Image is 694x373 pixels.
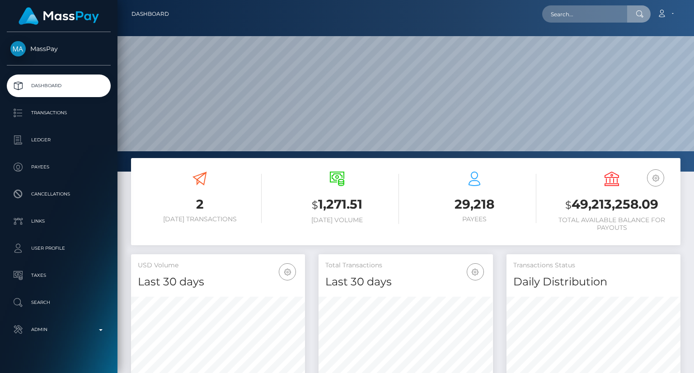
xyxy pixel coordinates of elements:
[7,210,111,233] a: Links
[10,106,107,120] p: Transactions
[7,129,111,151] a: Ledger
[325,274,486,290] h4: Last 30 days
[10,187,107,201] p: Cancellations
[7,237,111,260] a: User Profile
[19,7,99,25] img: MassPay Logo
[10,296,107,309] p: Search
[7,318,111,341] a: Admin
[542,5,627,23] input: Search...
[10,214,107,228] p: Links
[138,196,262,213] h3: 2
[10,323,107,336] p: Admin
[312,199,318,211] small: $
[550,196,674,214] h3: 49,213,258.09
[10,269,107,282] p: Taxes
[138,261,298,270] h5: USD Volume
[275,216,399,224] h6: [DATE] Volume
[138,274,298,290] h4: Last 30 days
[550,216,674,232] h6: Total Available Balance for Payouts
[413,196,536,213] h3: 29,218
[7,291,111,314] a: Search
[7,156,111,178] a: Payees
[7,75,111,97] a: Dashboard
[7,183,111,205] a: Cancellations
[131,5,169,23] a: Dashboard
[565,199,572,211] small: $
[10,133,107,147] p: Ledger
[10,242,107,255] p: User Profile
[513,261,674,270] h5: Transactions Status
[513,274,674,290] h4: Daily Distribution
[413,215,536,223] h6: Payees
[7,264,111,287] a: Taxes
[10,79,107,93] p: Dashboard
[275,196,399,214] h3: 1,271.51
[10,41,26,56] img: MassPay
[7,102,111,124] a: Transactions
[7,45,111,53] span: MassPay
[10,160,107,174] p: Payees
[325,261,486,270] h5: Total Transactions
[138,215,262,223] h6: [DATE] Transactions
